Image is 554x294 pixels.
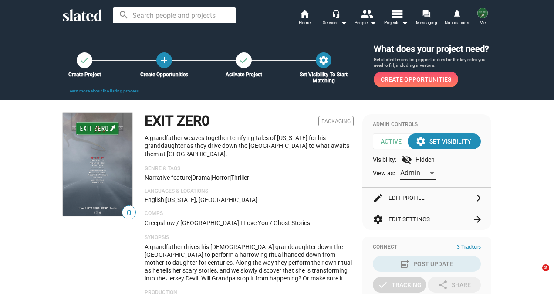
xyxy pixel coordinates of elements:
span: 3 Trackers [457,244,481,251]
span: | [230,174,231,181]
p: Creepshow / [GEOGRAPHIC_DATA] I Love You / Ghost Stories [145,219,354,227]
mat-icon: forum [422,10,430,18]
span: | [191,174,192,181]
span: [US_STATE], [GEOGRAPHIC_DATA] [166,196,257,203]
iframe: Intercom live chat [524,264,545,285]
button: Share [428,277,481,293]
mat-icon: headset_mic [332,10,340,17]
p: A grandfather weaves together terrifying tales of [US_STATE] for his granddaughter as they drive ... [145,134,354,158]
div: Share [438,277,471,293]
span: | [164,196,166,203]
a: Home [289,9,320,28]
mat-icon: arrow_drop_down [338,17,349,28]
div: Create Project [56,72,113,78]
button: People [350,9,381,28]
button: Services [320,9,350,28]
button: Edit Settings [373,209,481,230]
span: 2 [542,264,549,271]
a: Learn more about the listing process [68,89,139,93]
span: Messaging [416,17,437,28]
span: 0 [122,207,135,219]
mat-icon: people [360,7,373,20]
div: Admin Controls [373,121,481,128]
mat-icon: check [239,55,249,65]
div: People [355,17,376,28]
img: EXIT ZER0 [63,113,132,216]
div: Create Opportunities [135,72,193,78]
a: Create Opportunities [374,72,458,87]
span: English [145,196,164,203]
img: Kurt Fried [477,8,488,18]
p: Languages & Locations [145,188,354,195]
div: Activate Project [215,72,273,78]
button: Kurt FriedMe [472,6,493,29]
p: Genre & Tags [145,165,354,172]
mat-icon: arrow_forward [472,214,483,225]
mat-icon: share [438,280,448,290]
mat-icon: settings [373,214,383,225]
mat-icon: arrow_forward [472,193,483,203]
mat-icon: add [159,55,169,65]
mat-icon: arrow_drop_down [368,17,378,28]
button: Tracking [373,277,426,293]
h1: EXIT ZER0 [145,112,209,130]
mat-icon: post_add [399,259,410,269]
span: Projects [384,17,408,28]
div: Set Visibility [417,133,471,149]
a: Messaging [411,9,442,28]
mat-icon: visibility_off [402,154,412,165]
span: Admin [400,169,420,177]
button: Edit Profile [373,188,481,209]
p: Get started by creating opportunities for the key roles you need to fill, including investors. [374,57,491,68]
a: Create Opportunities [156,52,172,68]
div: Visibility: Hidden [373,154,481,165]
div: Post Update [401,256,453,272]
div: Connect [373,244,481,251]
span: Thriller [231,174,249,181]
button: Post Update [373,256,481,272]
button: Projects [381,9,411,28]
h3: What does your project need? [374,43,491,55]
span: Notifications [445,17,469,28]
span: | [210,174,212,181]
button: Set Visibility To Start Matching [316,52,331,68]
span: Packaging [318,116,354,126]
span: Active [373,133,415,149]
mat-icon: check [378,280,388,290]
mat-icon: notifications [453,9,461,17]
div: Tracking [378,277,422,293]
span: Drama [192,174,210,181]
div: Set Visibility To Start Matching [295,72,352,84]
mat-icon: check [79,55,90,65]
span: Me [480,17,486,28]
mat-icon: edit [373,193,383,203]
mat-icon: view_list [391,7,403,20]
mat-icon: settings [415,136,426,147]
mat-icon: arrow_drop_down [399,17,410,28]
mat-icon: home [299,9,310,19]
span: Narrative feature [145,174,191,181]
button: Activate Project [236,52,252,68]
span: Create Opportunities [381,72,451,87]
button: Set Visibility [408,133,481,149]
span: Home [299,17,311,28]
span: A grandfather drives his [DEMOGRAPHIC_DATA] granddaughter down the [GEOGRAPHIC_DATA] to perform a... [145,243,352,290]
span: Horror [212,174,230,181]
a: Notifications [442,9,472,28]
p: Synopsis [145,234,354,241]
mat-icon: settings [318,55,329,65]
p: Comps [145,210,354,217]
span: View as: [373,169,395,178]
div: Services [323,17,347,28]
input: Search people and projects [113,7,236,23]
